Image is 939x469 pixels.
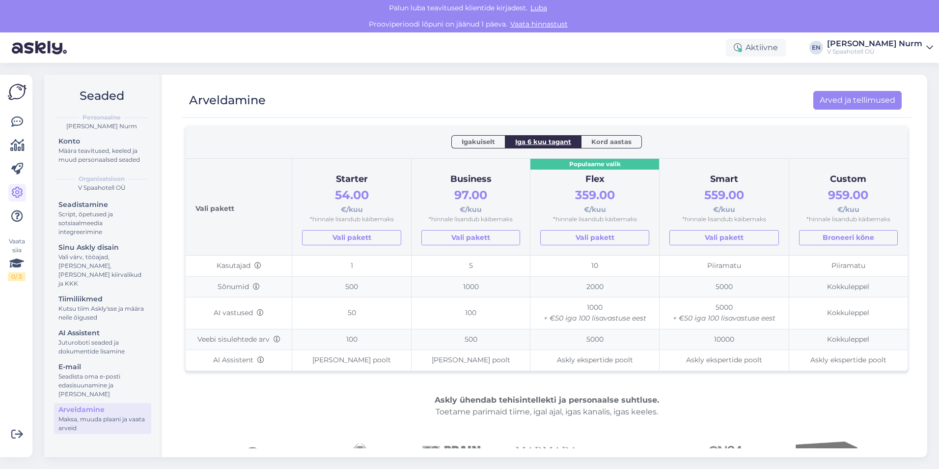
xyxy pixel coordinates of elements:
div: Smart [669,173,778,186]
a: Vali pakett [302,230,401,245]
td: Askly ekspertide poolt [530,350,660,371]
h2: Seaded [52,87,151,105]
div: Kutsu tiim Askly'sse ja määra neile õigused [58,304,147,322]
div: €/kuu [799,186,898,215]
div: [PERSON_NAME] Nurm [827,40,922,48]
td: Kokkuleppel [789,297,908,329]
div: Konto [58,136,147,147]
td: AI Assistent [186,350,292,371]
div: Vali värv, tööajad, [PERSON_NAME], [PERSON_NAME] kiirvalikud ja KKK [58,253,147,288]
a: Vaata hinnastust [507,20,571,29]
div: *hinnale lisandub käibemaks [421,215,521,224]
td: [PERSON_NAME] poolt [292,350,412,371]
div: V Spaahotell OÜ [827,48,922,56]
a: KontoMäära teavitused, keeled ja muud personaalsed seaded [54,135,151,166]
div: Vaata siia [8,237,26,281]
div: Juturoboti seaded ja dokumentide lisamine [58,338,147,356]
a: [PERSON_NAME] NurmV Spaahotell OÜ [827,40,933,56]
a: Arved ja tellimused [813,91,902,110]
td: 1000 [411,276,530,297]
div: Määra teavitused, keeled ja muud personaalsed seaded [58,147,147,164]
td: 500 [292,276,412,297]
td: 50 [292,297,412,329]
a: Vali pakett [421,230,521,245]
span: 97.00 [454,188,487,202]
td: 5000 [530,329,660,350]
td: 500 [411,329,530,350]
div: Seadista oma e-posti edasisuunamine ja [PERSON_NAME] [58,372,147,399]
span: 559.00 [704,188,744,202]
div: Toetame parimaid tiime, igal ajal, igas kanalis, igas keeles. [186,394,908,418]
td: 5 [411,255,530,276]
td: [PERSON_NAME] poolt [411,350,530,371]
span: Luba [527,3,550,12]
a: Vali pakett [669,230,778,245]
div: *hinnale lisandub käibemaks [799,215,898,224]
span: Iga 6 kuu tagant [515,137,571,147]
div: 0 / 3 [8,272,26,281]
td: Askly ekspertide poolt [660,350,789,371]
td: 1000 [530,297,660,329]
b: Organisatsioon [79,175,125,183]
div: Populaarne valik [530,159,659,170]
td: Kasutajad [186,255,292,276]
td: Piiramatu [789,255,908,276]
div: Flex [540,173,649,186]
i: + €50 iga 100 lisavastuse eest [673,314,775,322]
a: AI AssistentJuturoboti seaded ja dokumentide lisamine [54,326,151,357]
i: + €50 iga 100 lisavastuse eest [544,314,646,322]
div: AI Assistent [58,328,147,338]
b: Askly ühendab tehisintellekti ja personaalse suhtluse. [435,395,659,405]
td: Sõnumid [186,276,292,297]
td: 100 [411,297,530,329]
div: Business [421,173,521,186]
button: Broneeri kõne [799,230,898,245]
span: 359.00 [575,188,615,202]
span: 54.00 [335,188,369,202]
a: Vali pakett [540,230,649,245]
div: Sinu Askly disain [58,242,147,253]
div: €/kuu [540,186,649,215]
a: E-mailSeadista oma e-posti edasisuunamine ja [PERSON_NAME] [54,360,151,400]
div: Maksa, muuda plaani ja vaata arveid [58,415,147,433]
td: AI vastused [186,297,292,329]
td: Kokkuleppel [789,276,908,297]
td: 5000 [660,276,789,297]
td: Kokkuleppel [789,329,908,350]
div: Tiimiliikmed [58,294,147,304]
td: 5000 [660,297,789,329]
td: Veebi sisulehtede arv [186,329,292,350]
div: Aktiivne [726,39,786,57]
div: Seadistamine [58,200,147,210]
div: Script, õpetused ja sotsiaalmeedia integreerimine [58,210,147,236]
div: €/kuu [421,186,521,215]
td: Askly ekspertide poolt [789,350,908,371]
div: Starter [302,173,401,186]
a: Sinu Askly disainVali värv, tööajad, [PERSON_NAME], [PERSON_NAME] kiirvalikud ja KKK [54,241,151,290]
td: 1 [292,255,412,276]
div: Arveldamine [58,405,147,415]
td: 100 [292,329,412,350]
td: Piiramatu [660,255,789,276]
div: *hinnale lisandub käibemaks [669,215,778,224]
div: €/kuu [669,186,778,215]
td: 10 [530,255,660,276]
img: Askly Logo [8,83,27,101]
div: €/kuu [302,186,401,215]
a: TiimiliikmedKutsu tiim Askly'sse ja määra neile õigused [54,293,151,323]
a: SeadistamineScript, õpetused ja sotsiaalmeedia integreerimine [54,198,151,238]
div: Vali pakett [195,169,282,245]
div: V Spaahotell OÜ [52,183,151,192]
div: [PERSON_NAME] Nurm [52,122,151,131]
div: *hinnale lisandub käibemaks [302,215,401,224]
td: 2000 [530,276,660,297]
div: *hinnale lisandub käibemaks [540,215,649,224]
a: ArveldamineMaksa, muuda plaani ja vaata arveid [54,403,151,434]
td: 10000 [660,329,789,350]
span: Kord aastas [591,137,632,147]
span: Igakuiselt [462,137,495,147]
div: E-mail [58,362,147,372]
div: Arveldamine [189,91,266,110]
b: Personaalne [83,113,121,122]
div: EN [809,41,823,55]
